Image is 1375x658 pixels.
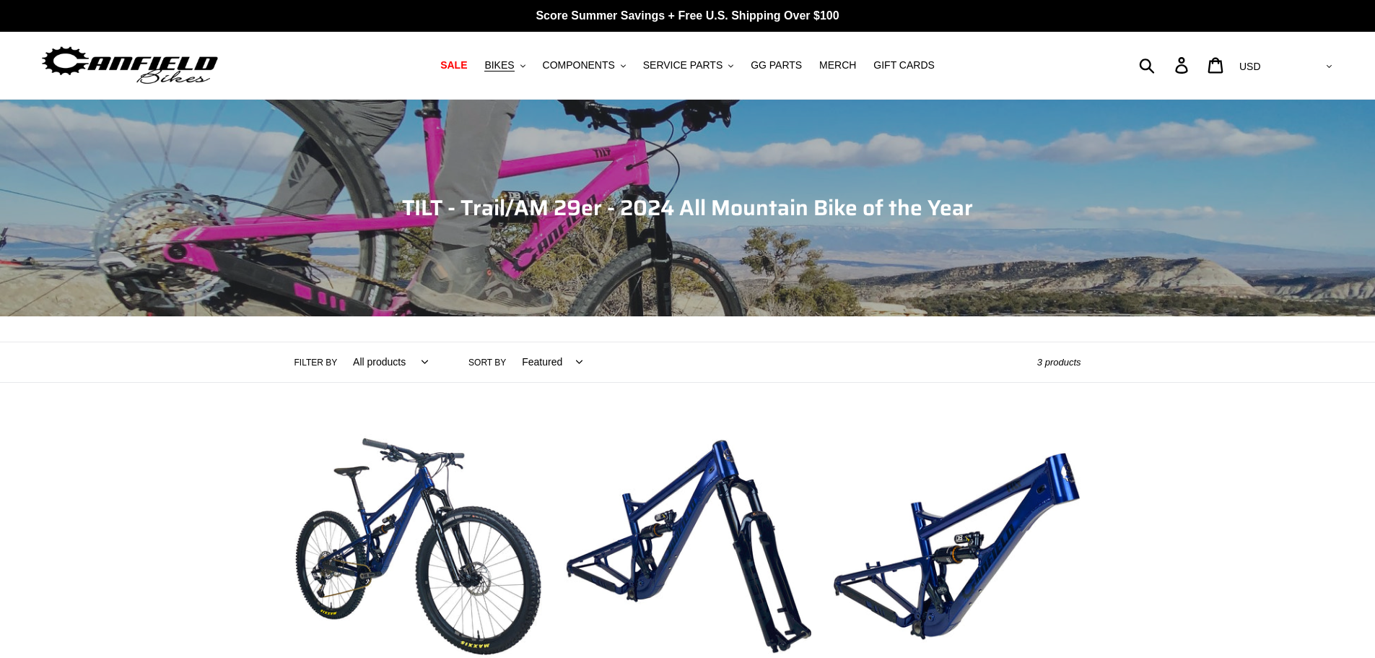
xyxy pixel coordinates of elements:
[402,191,973,225] span: TILT - Trail/AM 29er - 2024 All Mountain Bike of the Year
[812,56,863,75] a: MERCH
[751,59,802,72] span: GG PARTS
[743,56,809,75] a: GG PARTS
[866,56,942,75] a: GIFT CARDS
[477,56,532,75] button: BIKES
[1037,357,1081,368] span: 3 products
[636,56,741,75] button: SERVICE PARTS
[536,56,633,75] button: COMPONENTS
[294,356,338,369] label: Filter by
[643,59,723,72] span: SERVICE PARTS
[40,43,220,88] img: Canfield Bikes
[543,59,615,72] span: COMPONENTS
[484,59,514,72] span: BIKES
[433,56,474,75] a: SALE
[873,59,935,72] span: GIFT CARDS
[440,59,467,72] span: SALE
[468,356,506,369] label: Sort by
[1147,49,1184,81] input: Search
[819,59,856,72] span: MERCH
